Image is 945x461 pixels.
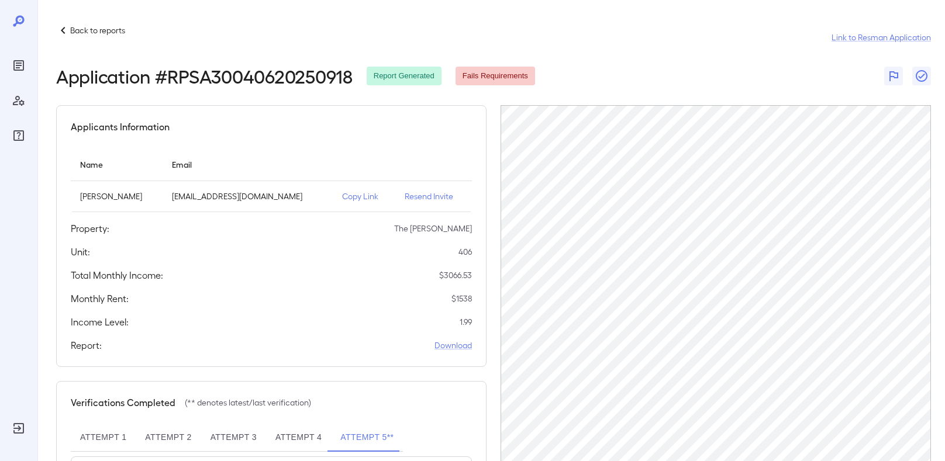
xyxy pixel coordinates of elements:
p: Copy Link [342,190,386,202]
div: Reports [9,56,28,75]
div: FAQ [9,126,28,145]
h5: Total Monthly Income: [71,268,163,282]
button: Close Report [912,67,931,85]
span: Fails Requirements [456,71,535,82]
p: $ 1538 [451,293,472,304]
button: Attempt 4 [266,424,331,452]
p: The [PERSON_NAME] [394,223,472,234]
h5: Applicants Information [71,120,170,134]
th: Name [71,148,163,181]
p: Back to reports [70,25,125,36]
button: Attempt 5** [331,424,403,452]
a: Download [434,339,472,351]
p: $ 3066.53 [439,269,472,281]
div: Log Out [9,419,28,438]
p: 1.99 [460,316,472,328]
h5: Report: [71,338,102,352]
p: 406 [458,246,472,258]
button: Attempt 3 [201,424,266,452]
h5: Monthly Rent: [71,292,129,306]
button: Attempt 1 [71,424,136,452]
button: Flag Report [884,67,903,85]
h5: Verifications Completed [71,396,175,410]
p: Resend Invite [405,190,463,202]
div: Manage Users [9,91,28,110]
p: (** denotes latest/last verification) [185,397,311,408]
h2: Application # RPSA30040620250918 [56,65,353,86]
table: simple table [71,148,472,212]
p: [EMAIL_ADDRESS][DOMAIN_NAME] [172,190,323,202]
button: Attempt 2 [136,424,201,452]
span: Report Generated [367,71,442,82]
p: [PERSON_NAME] [80,190,153,202]
h5: Property: [71,221,109,235]
a: Link to Resman Application [832,32,931,43]
th: Email [163,148,333,181]
h5: Income Level: [71,315,129,329]
h5: Unit: [71,245,90,259]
